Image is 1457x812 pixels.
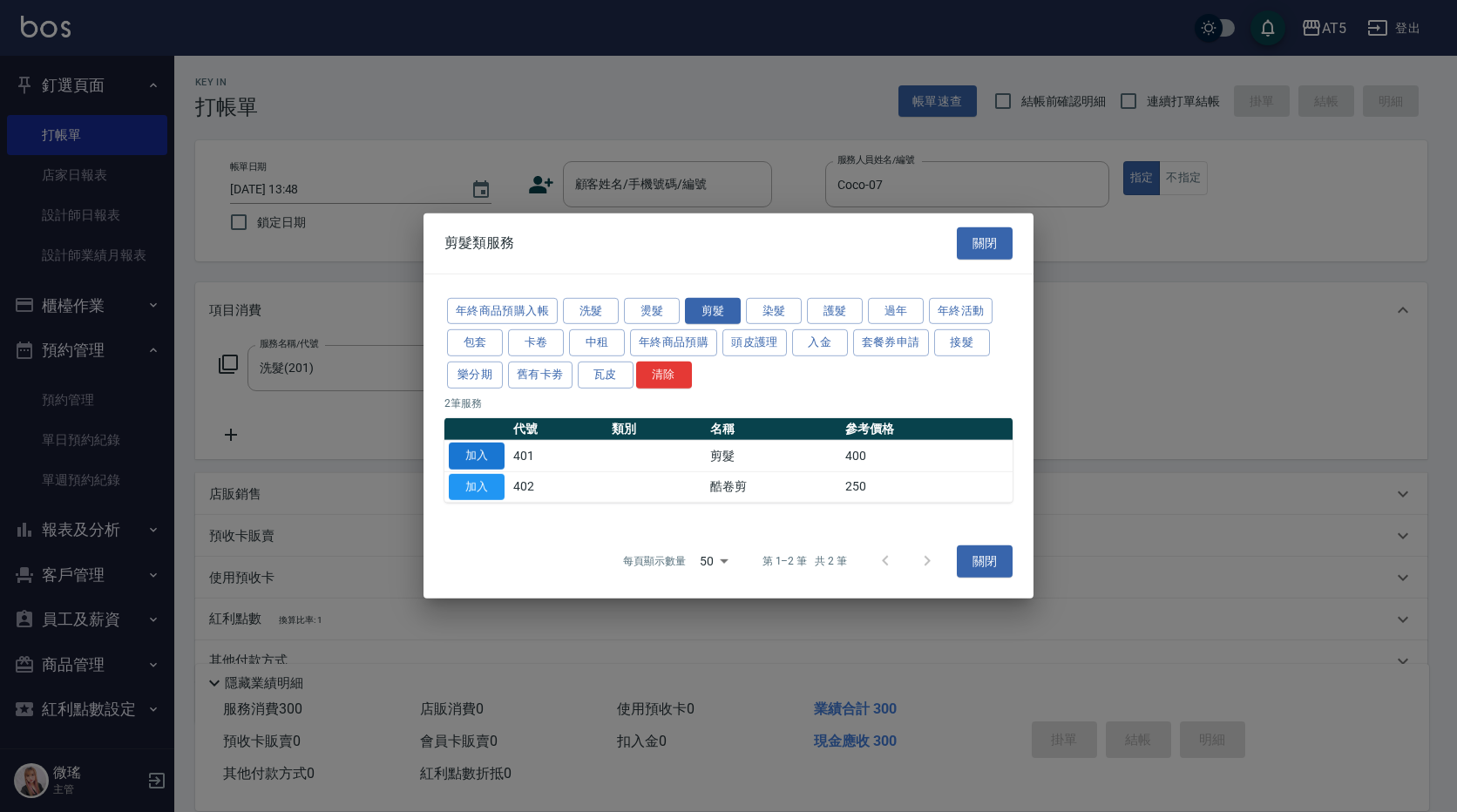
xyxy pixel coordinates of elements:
[624,297,680,324] button: 燙髮
[447,362,503,389] button: 樂分期
[841,471,1013,503] td: 250
[841,418,1013,441] th: 參考價格
[578,362,634,389] button: 瓦皮
[449,473,505,500] button: 加入
[693,538,735,585] div: 50
[449,443,505,470] button: 加入
[746,297,802,324] button: 染髮
[706,418,841,441] th: 名稱
[934,329,990,356] button: 接髮
[957,545,1013,578] button: 關閉
[685,297,741,324] button: 剪髮
[563,297,619,324] button: 洗髮
[508,329,564,356] button: 卡卷
[569,329,625,356] button: 中租
[444,396,1013,411] p: 2 筆服務
[841,440,1013,471] td: 400
[957,227,1013,260] button: 關閉
[509,418,607,441] th: 代號
[706,440,841,471] td: 剪髮
[623,553,686,569] p: 每頁顯示數量
[447,329,503,356] button: 包套
[853,329,929,356] button: 套餐券申請
[636,362,692,389] button: 清除
[509,471,607,503] td: 402
[762,553,847,569] p: 第 1–2 筆 共 2 筆
[792,329,848,356] button: 入金
[447,297,558,324] button: 年終商品預購入帳
[508,362,573,389] button: 舊有卡劵
[868,297,924,324] button: 過年
[706,471,841,503] td: 酷卷剪
[807,297,863,324] button: 護髮
[509,440,607,471] td: 401
[444,234,514,252] span: 剪髮類服務
[630,329,717,356] button: 年終商品預購
[722,329,787,356] button: 頭皮護理
[929,297,993,324] button: 年終活動
[607,418,706,441] th: 類別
